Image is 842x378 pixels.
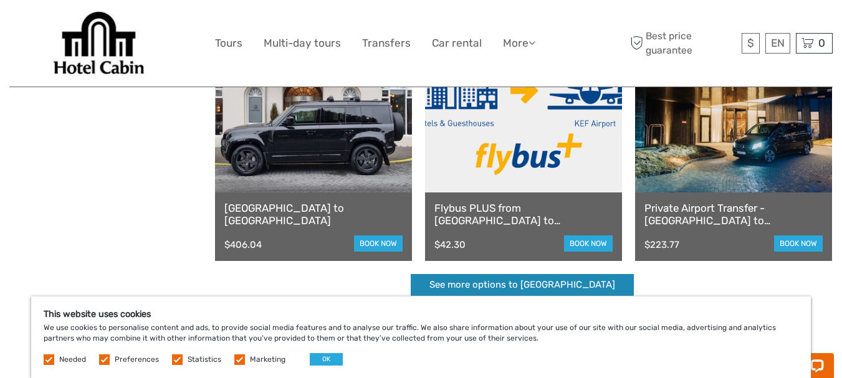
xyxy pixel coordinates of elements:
[644,202,823,227] a: Private Airport Transfer - [GEOGRAPHIC_DATA] to [GEOGRAPHIC_DATA]
[432,34,482,52] a: Car rental
[411,274,634,296] a: See more options to [GEOGRAPHIC_DATA]
[644,239,679,250] div: $223.77
[362,34,411,52] a: Transfers
[250,354,285,365] label: Marketing
[816,37,827,49] span: 0
[310,353,343,366] button: OK
[143,19,158,34] button: Open LiveChat chat widget
[503,34,535,52] a: More
[434,239,466,250] div: $42.30
[627,29,739,57] span: Best price guarantee
[115,354,159,365] label: Preferences
[215,34,242,52] a: Tours
[44,309,798,319] h5: This website uses cookies
[59,354,86,365] label: Needed
[354,235,403,252] a: book now
[747,37,754,49] span: $
[264,34,341,52] a: Multi-day tours
[50,9,148,77] img: Our services
[224,202,403,227] a: [GEOGRAPHIC_DATA] to [GEOGRAPHIC_DATA]
[188,354,221,365] label: Statistics
[224,239,262,250] div: $406.04
[564,235,613,252] a: book now
[434,202,613,227] a: Flybus PLUS from [GEOGRAPHIC_DATA] to [GEOGRAPHIC_DATA]
[31,296,811,378] div: We use cookies to personalise content and ads, to provide social media features and to analyse ou...
[17,22,141,32] p: Chat now
[765,33,790,54] div: EN
[774,235,823,252] a: book now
